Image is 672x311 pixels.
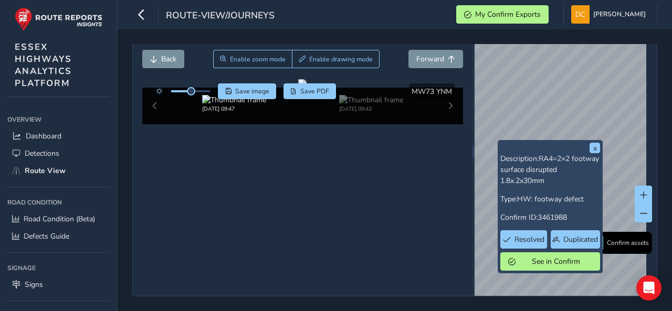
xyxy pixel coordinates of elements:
span: Detections [25,148,59,158]
button: Zoom [213,50,292,68]
span: Road Condition (Beta) [24,214,95,224]
span: Enable zoom mode [230,55,286,63]
button: Draw [292,50,380,68]
div: Open Intercom Messenger [636,275,661,301]
button: Save [218,83,276,99]
button: Duplicated [551,230,600,249]
p: Description: [500,153,600,186]
span: HW: footway defect [517,194,584,204]
span: Defects Guide [24,231,69,241]
button: Forward [408,50,463,68]
a: Route View [7,162,110,179]
span: See in Confirm [519,256,592,266]
img: Thumbnail frame [339,95,403,105]
p: Type: [500,194,600,205]
button: See in Confirm [500,252,600,271]
span: Duplicated [563,234,598,244]
a: Road Condition (Beta) [7,210,110,228]
span: Forward [416,54,444,64]
div: Overview [7,112,110,127]
span: Save image [235,87,269,95]
button: Resolved [500,230,547,249]
div: Signage [7,260,110,276]
span: Route View [25,166,66,176]
span: Save PDF [300,87,329,95]
img: Thumbnail frame [202,95,266,105]
span: Back [161,54,176,64]
button: [PERSON_NAME] [571,5,649,24]
span: [PERSON_NAME] [593,5,646,24]
div: Road Condition [7,195,110,210]
button: Back [142,50,184,68]
div: [DATE] 09:47 [202,105,266,113]
a: Dashboard [7,127,110,145]
span: 3461988 [538,212,567,222]
a: Detections [7,145,110,162]
img: diamond-layout [571,5,590,24]
span: MW73 YNM [412,87,452,96]
a: Signs [7,276,110,293]
span: Enable drawing mode [309,55,373,63]
img: rr logo [15,7,102,31]
span: Confirm assets [607,239,649,247]
span: My Confirm Exports [475,9,541,19]
span: Dashboard [26,131,61,141]
button: x [590,143,600,153]
button: PDF [283,83,337,99]
span: Resolved [514,234,544,244]
span: Signs [25,280,43,289]
div: [DATE] 09:43 [339,105,403,113]
a: Defects Guide [7,228,110,245]
span: route-view/journeys [166,9,275,24]
span: ESSEX HIGHWAYS ANALYTICS PLATFORM [15,41,72,89]
p: Confirm ID: [500,212,600,223]
button: My Confirm Exports [456,5,549,24]
span: RA4=2×2 footway surface disrupted 1.8x.2x30mm [500,154,599,186]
